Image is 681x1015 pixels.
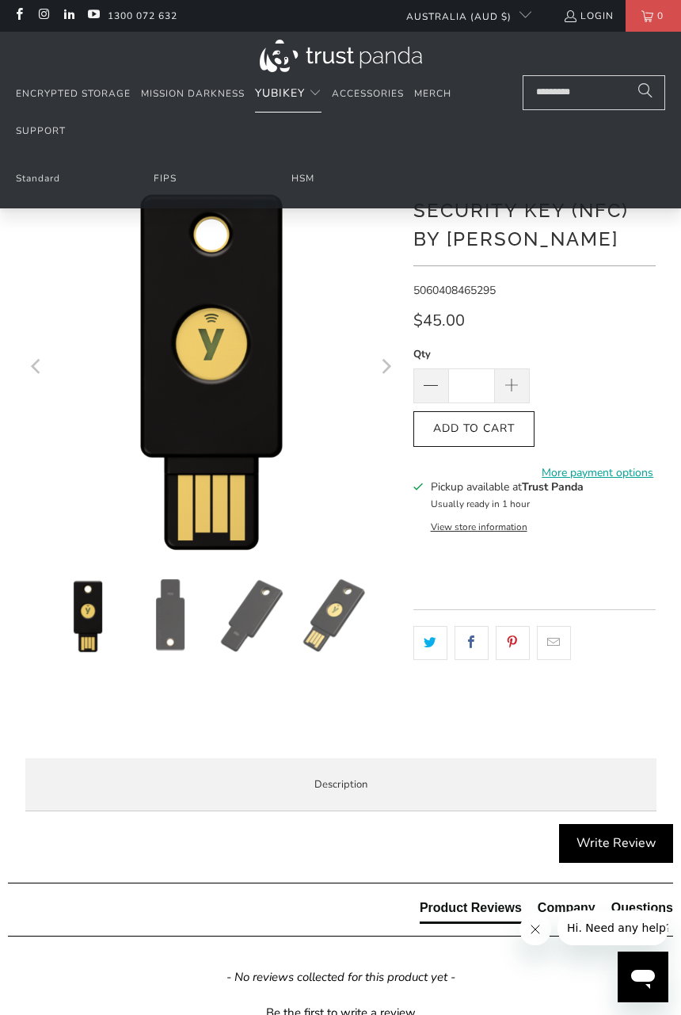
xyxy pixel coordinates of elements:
[141,75,245,113] a: Mission Darkness
[559,824,673,864] div: Write Review
[455,626,489,659] a: Share this on Facebook
[291,172,314,185] a: HSM
[431,479,584,495] h3: Pickup available at
[611,899,673,917] div: Questions
[539,464,656,482] a: More payment options
[16,124,66,137] span: Support
[16,172,60,185] a: Standard
[413,193,656,254] h1: Security Key (NFC) by [PERSON_NAME]
[413,283,496,298] span: 5060408465295
[298,578,372,653] img: Security Key (NFC) by Yubico - Trust Panda
[108,7,177,25] a: 1300 072 632
[255,86,305,101] span: YubiKey
[62,10,75,22] a: Trust Panda Australia on LinkedIn
[420,899,673,931] div: Reviews Tabs
[538,899,595,917] div: Company
[496,626,530,659] a: Share this on Pinterest
[413,310,465,331] span: $45.00
[215,578,290,653] img: Security Key (NFC) by Yubico - Trust Panda
[420,899,522,917] div: Product Reviews
[413,626,447,659] a: Share this on Twitter
[133,578,207,653] img: Security Key (NFC) by Yubico - Trust Panda
[414,87,451,100] span: Merch
[332,75,404,113] a: Accessories
[16,75,131,113] a: Encrypted Storage
[25,758,656,811] label: Description
[413,345,530,363] label: Qty
[16,75,496,151] nav: Translation missing: en.navigation.header.main_nav
[12,10,25,22] a: Trust Panda Australia on Facebook
[519,914,551,945] iframe: Close message
[626,75,665,110] button: Search
[430,422,518,436] span: Add to Cart
[413,411,535,447] button: Add to Cart
[414,75,451,113] a: Merch
[226,969,455,986] em: - No reviews collected for this product yet -
[51,578,125,653] img: Security Key (NFC) by Yubico - Trust Panda
[86,10,100,22] a: Trust Panda Australia on YouTube
[16,87,131,100] span: Encrypted Storage
[255,75,321,113] summary: YubiKey
[260,40,422,72] img: Trust Panda Australia
[523,75,665,110] input: Search...
[25,181,398,554] a: Security Key (NFC) by Yubico - Trust Panda
[332,87,404,100] span: Accessories
[522,479,584,494] b: Trust Panda
[557,910,668,945] iframe: Message from company
[154,172,177,185] a: FIPS
[618,952,668,1002] iframe: Button to launch messaging window
[141,87,245,100] span: Mission Darkness
[431,498,530,510] small: Usually ready in 1 hour
[537,626,571,659] a: Email this to a friend
[373,181,398,554] button: Next
[36,10,50,22] a: Trust Panda Australia on Instagram
[431,521,527,533] button: View store information
[25,181,50,554] button: Previous
[16,113,66,150] a: Support
[10,11,114,24] span: Hi. Need any help?
[413,688,656,740] iframe: Reviews Widget
[563,7,614,25] a: Login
